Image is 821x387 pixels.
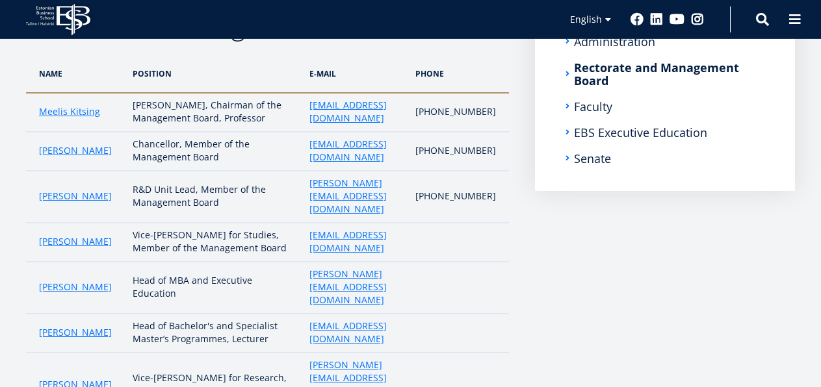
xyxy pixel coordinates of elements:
td: Chancellor, Member of the Management Board [126,132,303,171]
a: Linkedin [650,13,663,26]
a: EBS Executive Education [574,126,707,139]
a: [PERSON_NAME][EMAIL_ADDRESS][DOMAIN_NAME] [309,268,402,306]
td: Head of Bachelor's and Specialist Master’s Programmes, Lecturer [126,314,303,353]
td: Vice-[PERSON_NAME] for Studies, Member of the Management Board [126,223,303,262]
p: [PERSON_NAME], Chairman of the Management Board, Professor [133,99,296,125]
a: [EMAIL_ADDRESS][DOMAIN_NAME] [309,229,402,255]
a: [PERSON_NAME] [39,190,112,203]
td: [PHONE_NUMBER] [409,132,509,171]
a: [PERSON_NAME] [39,235,112,248]
a: [EMAIL_ADDRESS][DOMAIN_NAME] [309,319,402,345]
a: Senate [574,152,611,165]
a: [EMAIL_ADDRESS][DOMAIN_NAME] [309,138,402,164]
td: Head of MBA and Executive Education [126,262,303,314]
p: [PHONE_NUMBER] [415,105,496,118]
td: [PHONE_NUMBER] [409,171,509,223]
a: Rectorate and Management Board [574,61,769,87]
a: Administration [574,35,655,48]
a: [EMAIL_ADDRESS][DOMAIN_NAME] [309,99,402,125]
a: Instagram [691,13,704,26]
th: POSition [126,55,303,93]
a: [PERSON_NAME] [39,326,112,339]
a: [PERSON_NAME][EMAIL_ADDRESS][DOMAIN_NAME] [309,177,402,216]
a: Meelis Kitsing [39,105,100,118]
th: phone [409,55,509,93]
th: e-mail [303,55,409,93]
a: Facebook [631,13,644,26]
th: NAME [26,55,126,93]
a: [PERSON_NAME] [39,144,112,157]
a: Faculty [574,100,612,113]
td: R&D Unit Lead, Member of the Management Board [126,171,303,223]
a: Youtube [670,13,684,26]
a: [PERSON_NAME] [39,281,112,293]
